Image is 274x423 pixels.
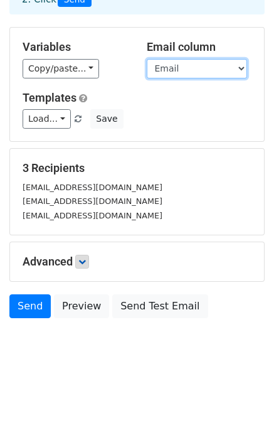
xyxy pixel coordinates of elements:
[23,40,128,54] h5: Variables
[90,109,123,129] button: Save
[23,161,251,175] h5: 3 Recipients
[147,40,252,54] h5: Email column
[23,59,99,78] a: Copy/paste...
[23,211,162,220] small: [EMAIL_ADDRESS][DOMAIN_NAME]
[23,255,251,269] h5: Advanced
[211,363,274,423] iframe: Chat Widget
[54,294,109,318] a: Preview
[23,196,162,206] small: [EMAIL_ADDRESS][DOMAIN_NAME]
[23,183,162,192] small: [EMAIL_ADDRESS][DOMAIN_NAME]
[112,294,208,318] a: Send Test Email
[23,91,76,104] a: Templates
[23,109,71,129] a: Load...
[9,294,51,318] a: Send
